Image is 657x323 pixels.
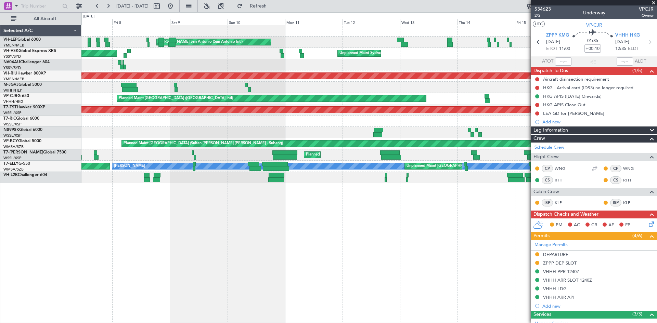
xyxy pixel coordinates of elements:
span: Owner [639,13,654,18]
input: Trip Number [21,1,60,11]
span: AC [574,222,580,229]
span: [DATE] [615,39,629,45]
a: YMEN/MEB [3,77,24,82]
span: ETOT [546,45,557,52]
span: N604AU [3,60,20,64]
span: PM [556,222,563,229]
div: CS [542,176,553,184]
div: CP [610,165,621,172]
a: Manage Permits [534,242,568,248]
div: HKG - Arrival card (ID93) no longer required [543,85,633,91]
a: N8998KGlobal 6000 [3,128,42,132]
div: Sat 9 [170,19,228,25]
div: Mon 11 [285,19,343,25]
div: ZPPP DEP SLOT [543,260,577,266]
span: 534623 [534,5,551,13]
span: Cabin Crew [533,188,559,196]
a: WMSA/SZB [3,167,24,172]
div: HKG APIS ([DATE] Onwards) [543,93,602,99]
div: Thu 7 [55,19,112,25]
button: UTC [533,21,545,27]
div: Thu 14 [458,19,515,25]
div: LEA GD for [PERSON_NAME] [543,110,604,116]
span: (3/3) [632,310,642,318]
a: N604AUChallenger 604 [3,60,50,64]
span: T7-[PERSON_NAME] [3,150,43,154]
span: Dispatch To-Dos [533,67,568,75]
span: 12:35 [615,45,626,52]
a: WSSL/XSP [3,110,22,116]
div: Wed 13 [400,19,458,25]
a: YMEN/MEB [3,43,24,48]
div: Planned Maint [GEOGRAPHIC_DATA] ([GEOGRAPHIC_DATA]) [306,150,414,160]
span: Services [533,311,551,319]
a: WSSL/XSP [3,122,22,127]
span: VHHH HKG [615,32,640,39]
a: VHHH/HKG [3,99,24,104]
span: 11:00 [559,45,570,52]
a: RTH [623,177,639,183]
span: N8998K [3,128,19,132]
a: WIHH/HLP [3,88,22,93]
span: CR [591,222,597,229]
div: Fri 8 [112,19,170,25]
div: [PERSON_NAME] San Antonio (San Antonio Intl) [158,37,243,47]
span: 2/2 [534,13,551,18]
span: Crew [533,135,545,143]
div: HKG APIS Close Out [543,102,585,108]
div: [PERSON_NAME] [114,161,145,171]
input: --:-- [555,57,571,66]
div: Add new [542,303,654,309]
span: VH-L2B [3,173,18,177]
a: YSSY/SYD [3,65,21,70]
a: T7-ELLYG-550 [3,162,30,166]
a: M-JGVJGlobal 5000 [3,83,42,87]
span: Leg Information [533,126,568,134]
span: Dispatch Checks and Weather [533,211,598,218]
a: KLP [623,200,639,206]
span: T7-RIC [3,117,16,121]
span: (4/6) [632,232,642,239]
div: ISP [610,199,621,206]
div: Add new [542,119,654,125]
a: T7-[PERSON_NAME]Global 7500 [3,150,66,154]
span: ALDT [635,58,646,65]
span: All Aircraft [18,16,72,21]
span: VH-LEP [3,38,17,42]
span: VP-CJR [586,22,602,29]
span: VH-VSK [3,49,18,53]
a: VH-RIUHawker 800XP [3,71,46,76]
div: Aircraft disinsection requirement [543,76,609,82]
div: Tue 12 [343,19,400,25]
span: M-JGVJ [3,83,18,87]
a: RTH [555,177,570,183]
span: AF [608,222,614,229]
span: ELDT [628,45,639,52]
div: [DATE] [83,14,94,19]
div: Fri 15 [515,19,572,25]
div: VHHH ARR API [543,294,575,300]
span: 01:35 [587,38,598,44]
span: (1/5) [632,67,642,74]
div: Planned Maint [GEOGRAPHIC_DATA] (Sultan [PERSON_NAME] [PERSON_NAME] - Subang) [124,138,283,149]
span: ZPPP KMG [546,32,569,39]
a: WSSL/XSP [3,156,22,161]
div: Sun 10 [228,19,285,25]
a: VH-L2BChallenger 604 [3,173,47,177]
button: Refresh [234,1,275,12]
button: All Aircraft [8,13,74,24]
span: [DATE] [546,39,560,45]
span: T7-ELLY [3,162,18,166]
div: CP [542,165,553,172]
div: Planned Maint [GEOGRAPHIC_DATA] ([GEOGRAPHIC_DATA] Intl) [119,93,233,104]
a: Schedule Crew [534,144,564,151]
span: FP [625,222,630,229]
span: VH-RIU [3,71,17,76]
a: VH-LEPGlobal 6000 [3,38,41,42]
span: [DATE] - [DATE] [116,3,149,9]
a: VP-BCYGlobal 5000 [3,139,41,143]
span: Refresh [244,4,273,9]
a: WNG [555,165,570,172]
div: CS [610,176,621,184]
a: VH-VSKGlobal Express XRS [3,49,56,53]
